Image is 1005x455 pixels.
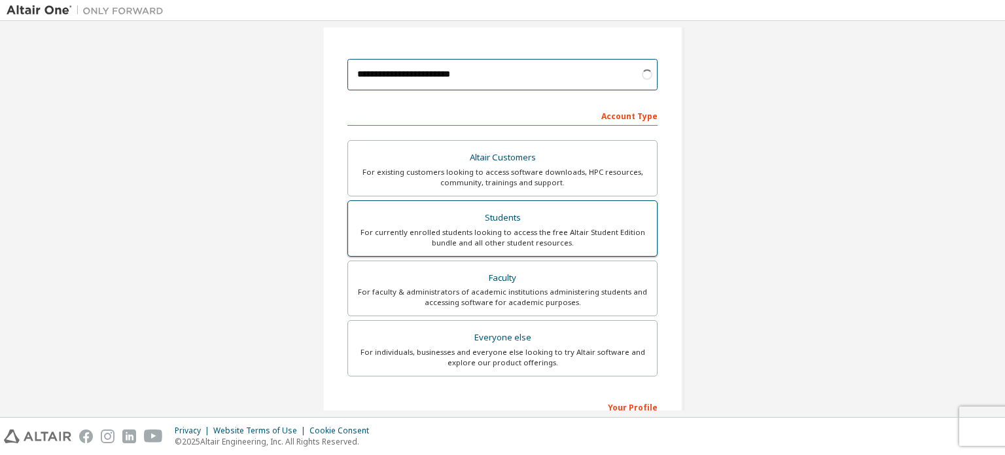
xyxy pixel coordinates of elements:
div: Account Type [347,105,658,126]
img: instagram.svg [101,429,115,443]
div: For currently enrolled students looking to access the free Altair Student Edition bundle and all ... [356,227,649,248]
img: altair_logo.svg [4,429,71,443]
div: For individuals, businesses and everyone else looking to try Altair software and explore our prod... [356,347,649,368]
div: Privacy [175,426,213,436]
img: facebook.svg [79,429,93,443]
div: Cookie Consent [309,426,377,436]
div: Everyone else [356,329,649,347]
img: youtube.svg [144,429,163,443]
div: Altair Customers [356,149,649,167]
img: Altair One [7,4,170,17]
p: © 2025 Altair Engineering, Inc. All Rights Reserved. [175,436,377,447]
div: Faculty [356,269,649,287]
div: Website Terms of Use [213,426,309,436]
img: linkedin.svg [122,429,136,443]
div: Students [356,209,649,227]
div: For faculty & administrators of academic institutions administering students and accessing softwa... [356,287,649,308]
div: Your Profile [347,396,658,417]
div: For existing customers looking to access software downloads, HPC resources, community, trainings ... [356,167,649,188]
